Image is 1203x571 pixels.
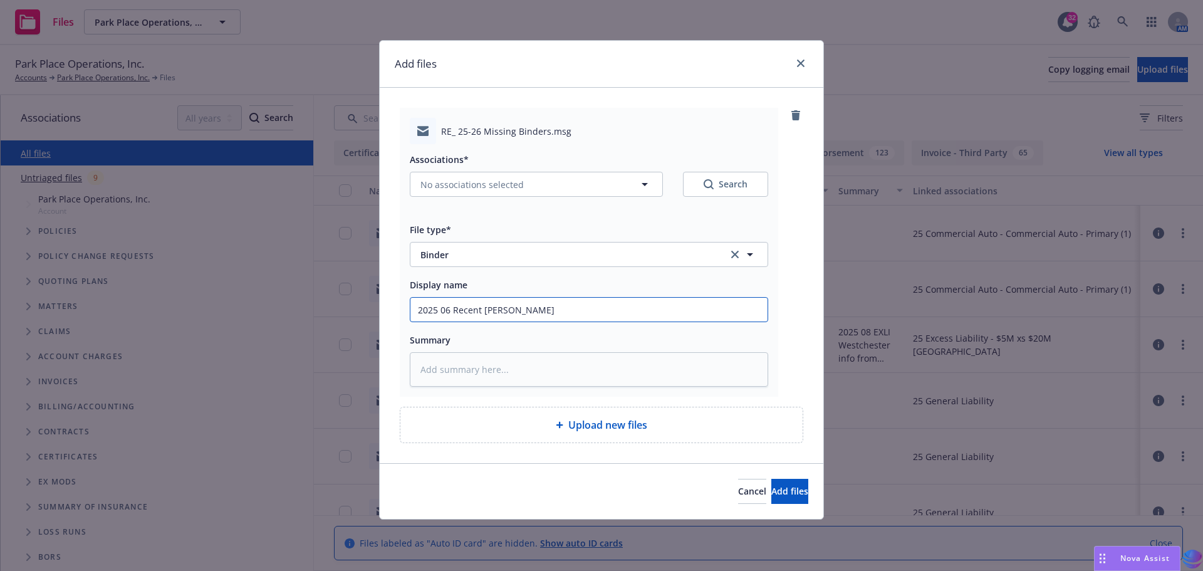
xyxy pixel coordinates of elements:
button: Add files [771,479,808,504]
span: Nova Assist [1120,553,1170,563]
span: File type* [410,224,451,236]
span: Associations* [410,154,469,165]
span: Summary [410,334,450,346]
button: Nova Assist [1094,546,1180,571]
div: Drag to move [1095,547,1110,570]
span: Binder [420,248,711,261]
span: Cancel [738,485,766,497]
a: remove [788,108,803,123]
button: No associations selected [410,172,663,197]
img: svg+xml;base64,PHN2ZyB3aWR0aD0iMzQiIGhlaWdodD0iMzQiIHZpZXdCb3g9IjAgMCAzNCAzNCIgZmlsbD0ibm9uZSIgeG... [1182,548,1203,571]
button: Binderclear selection [410,242,768,267]
span: No associations selected [420,178,524,191]
span: Display name [410,279,467,291]
span: Upload new files [568,417,647,432]
svg: Search [704,179,714,189]
button: Cancel [738,479,766,504]
a: clear selection [727,247,742,262]
span: Add files [771,485,808,497]
a: close [793,56,808,71]
div: Upload new files [400,407,803,443]
h1: Add files [395,56,437,72]
div: Search [704,178,747,191]
input: Add display name here... [410,298,768,322]
span: RE_ 25-26 Missing Binders.msg [441,125,571,138]
button: SearchSearch [683,172,768,197]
